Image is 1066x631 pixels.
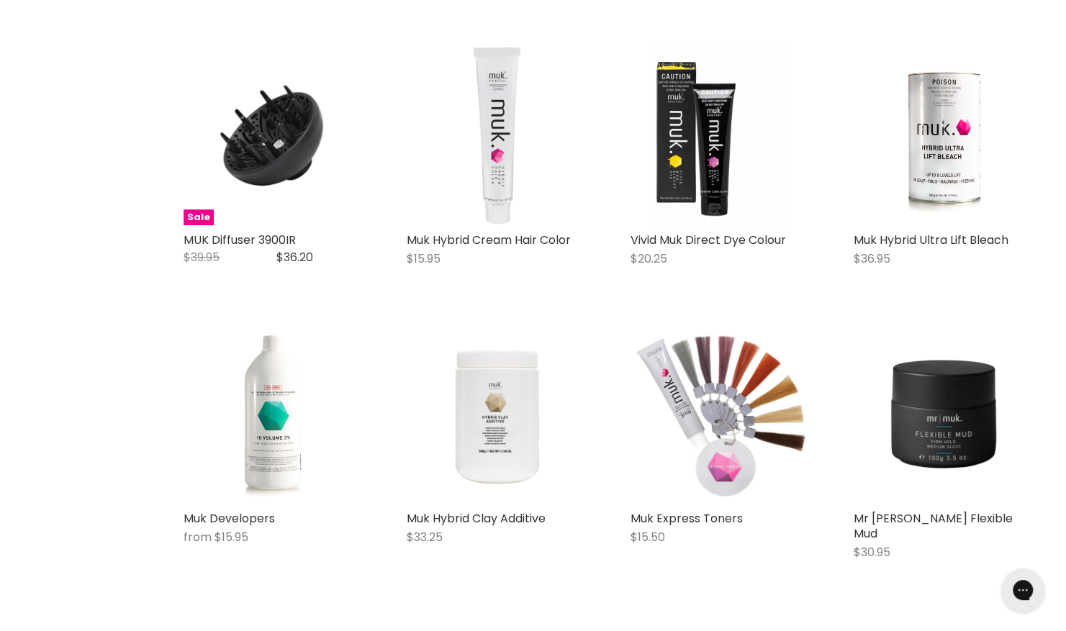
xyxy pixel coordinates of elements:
[407,324,587,504] img: Muk Hybrid Clay Additive
[184,232,296,248] a: MUK Diffuser 3900IR
[883,45,1003,225] img: Muk Hybrid Ultra Lift Bleach
[184,209,214,226] span: Sale
[631,250,667,267] span: $20.25
[631,529,665,545] span: $15.50
[631,324,810,504] img: Muk Express Toners
[854,544,890,560] span: $30.95
[407,529,443,545] span: $33.25
[214,324,334,504] img: Muk Developers
[276,249,313,265] span: $36.20
[184,510,275,527] a: Muk Developers
[631,45,810,225] a: Vivid Muk Direct Dye Colour Vivid Muk Direct Dye Colour
[184,45,363,225] a: MUK Diffuser 3900IR MUK Diffuser 3900IR Sale
[407,510,546,527] a: Muk Hybrid Clay Additive
[994,563,1052,617] iframe: Gorgias live chat messenger
[854,232,1008,248] a: Muk Hybrid Ultra Lift Bleach
[422,45,572,225] img: Muk Hybrid Cream Hair Color
[184,249,220,265] span: $39.95
[631,232,786,248] a: Vivid Muk Direct Dye Colour
[407,45,587,225] a: Muk Hybrid Cream Hair Color
[854,324,1034,504] img: Mr Muk Flexible Mud
[184,45,363,225] img: MUK Diffuser 3900IR
[407,232,571,248] a: Muk Hybrid Cream Hair Color
[214,529,248,545] span: $15.95
[407,250,441,267] span: $15.95
[184,529,212,545] span: from
[631,510,743,527] a: Muk Express Toners
[184,324,363,504] a: Muk Developers
[854,45,1034,225] a: Muk Hybrid Ultra Lift Bleach
[854,250,890,267] span: $36.95
[854,510,1013,542] a: Mr [PERSON_NAME] Flexible Mud
[650,45,790,225] img: Vivid Muk Direct Dye Colour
